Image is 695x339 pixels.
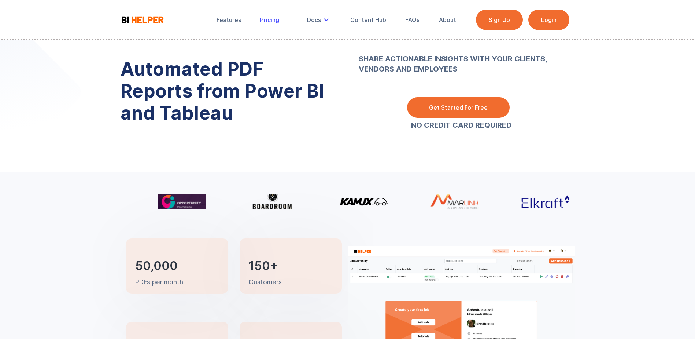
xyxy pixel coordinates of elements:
a: FAQs [400,12,425,28]
div: About [439,16,456,23]
div: Docs [302,12,336,28]
p: Customers [249,278,282,287]
a: Pricing [255,12,284,28]
a: Login [528,10,569,30]
a: Sign Up [476,10,523,30]
div: Content Hub [350,16,386,23]
strong: SHARE ACTIONABLE INSIGHTS WITH YOUR CLIENTS, VENDORS AND EMPLOYEES ‍ [359,33,564,84]
a: Get Started For Free [407,97,510,118]
h1: Automated PDF Reports from Power BI and Tableau [121,58,337,124]
a: About [434,12,461,28]
h3: 50,000 [135,260,178,271]
a: Content Hub [345,12,391,28]
div: Docs [307,16,321,23]
p: PDFs per month [135,278,183,287]
div: Features [217,16,241,23]
h3: 150+ [249,260,278,271]
a: Features [211,12,246,28]
p: ‍ [359,33,564,84]
div: FAQs [405,16,419,23]
div: Pricing [260,16,279,23]
a: NO CREDIT CARD REQUIRED [411,121,511,129]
